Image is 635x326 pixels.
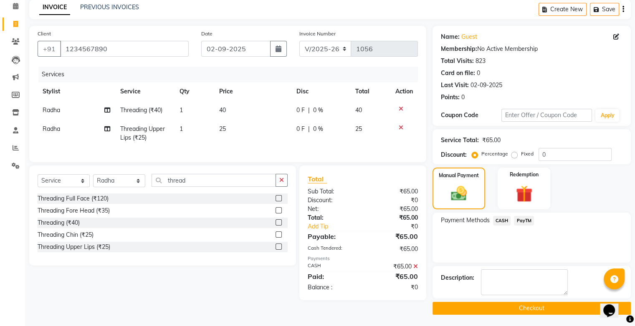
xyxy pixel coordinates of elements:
[291,82,350,101] th: Disc
[441,45,477,53] div: Membership:
[38,30,51,38] label: Client
[38,218,80,227] div: Threading (₹40)
[539,3,587,16] button: Create New
[296,106,305,115] span: 0 F
[43,106,60,114] span: Radha
[219,125,226,133] span: 25
[308,175,327,183] span: Total
[38,243,110,251] div: Threading Upper Lips (₹25)
[477,69,480,78] div: 0
[301,196,363,205] div: Discount:
[201,30,213,38] label: Date
[363,196,424,205] div: ₹0
[441,111,501,120] div: Coupon Code
[521,150,534,158] label: Fixed
[120,125,165,141] span: Threading Upper Lips (₹25)
[301,205,363,213] div: Net:
[482,136,501,145] div: ₹65.00
[355,125,362,133] span: 25
[446,184,472,203] img: _cash.svg
[308,125,310,133] span: |
[299,30,336,38] label: Invoice Number
[390,82,418,101] th: Action
[301,271,363,281] div: Paid:
[441,81,469,90] div: Last Visit:
[493,216,511,226] span: CASH
[363,213,424,222] div: ₹65.00
[301,222,373,231] a: Add Tip
[214,82,291,101] th: Price
[296,125,305,133] span: 0 F
[501,109,592,122] input: Enter Offer / Coupon Code
[514,216,534,226] span: PayTM
[350,82,390,101] th: Total
[471,81,502,90] div: 02-09-2025
[590,3,619,16] button: Save
[38,231,94,239] div: Threading Chin (₹25)
[595,109,619,122] button: Apply
[219,106,226,114] span: 40
[441,57,474,65] div: Total Visits:
[175,82,214,101] th: Qty
[38,82,115,101] th: Stylist
[38,41,61,57] button: +91
[600,293,627,318] iframe: chat widget
[363,245,424,253] div: ₹65.00
[433,302,631,315] button: Checkout
[441,93,460,102] div: Points:
[461,93,465,102] div: 0
[510,171,539,178] label: Redemption
[373,222,424,231] div: ₹0
[301,262,363,271] div: CASH
[313,125,323,133] span: 0 %
[363,205,424,213] div: ₹65.00
[43,125,60,133] span: Radha
[180,125,183,133] span: 1
[476,57,486,65] div: 823
[441,150,467,159] div: Discount:
[511,183,538,204] img: _gift.svg
[355,106,362,114] span: 40
[301,231,363,241] div: Payable:
[441,45,622,53] div: No Active Membership
[363,283,424,292] div: ₹0
[439,172,479,179] label: Manual Payment
[38,194,109,203] div: Threading Full Face (₹120)
[60,41,189,57] input: Search by Name/Mobile/Email/Code
[363,231,424,241] div: ₹65.00
[38,67,424,82] div: Services
[363,187,424,196] div: ₹65.00
[441,69,475,78] div: Card on file:
[301,283,363,292] div: Balance :
[38,206,110,215] div: Threading Fore Head (₹35)
[152,174,276,187] input: Search or Scan
[461,33,477,41] a: Guest
[80,3,139,11] a: PREVIOUS INVOICES
[120,106,162,114] span: Threading (₹40)
[308,106,310,115] span: |
[441,273,474,282] div: Description:
[481,150,508,158] label: Percentage
[301,187,363,196] div: Sub Total:
[180,106,183,114] span: 1
[363,262,424,271] div: ₹65.00
[313,106,323,115] span: 0 %
[441,136,479,145] div: Service Total:
[308,255,418,262] div: Payments
[115,82,175,101] th: Service
[301,245,363,253] div: Cash Tendered:
[441,216,490,225] span: Payment Methods
[301,213,363,222] div: Total:
[441,33,460,41] div: Name:
[363,271,424,281] div: ₹65.00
